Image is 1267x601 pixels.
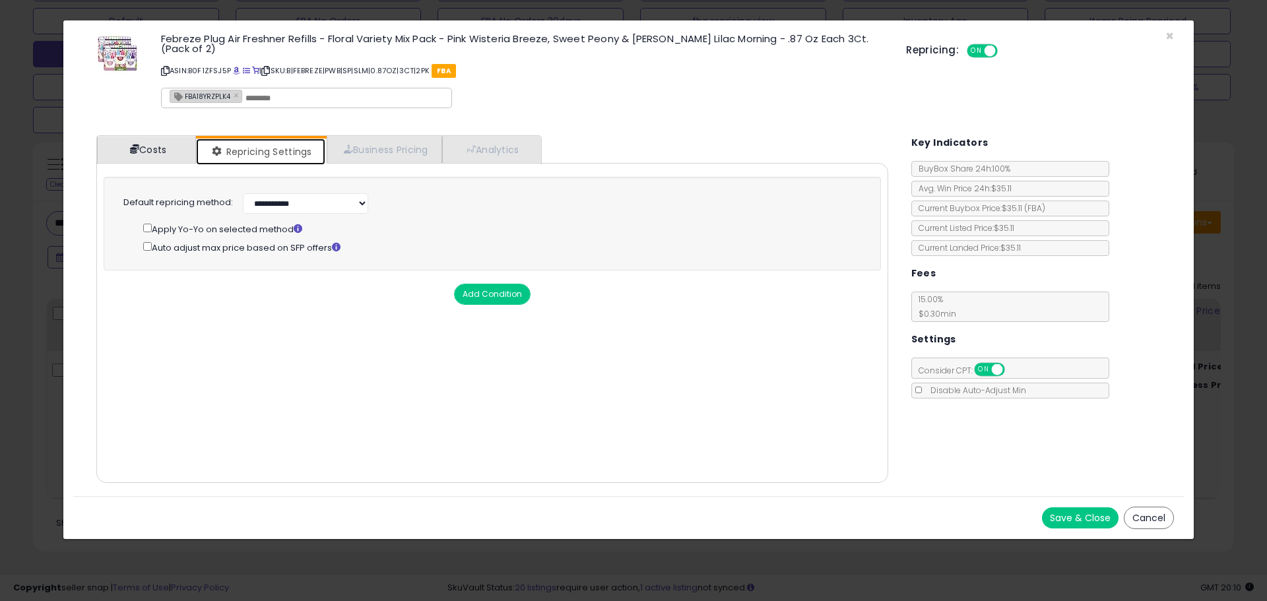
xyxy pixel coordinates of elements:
span: $35.11 [1002,203,1045,214]
h3: Febreze Plug Air Freshner Refills - Floral Variety Mix Pack - Pink Wisteria Breeze, Sweet Peony &... [161,34,886,53]
span: Current Landed Price: $35.11 [912,242,1021,253]
p: ASIN: B0F1ZFSJ5P | SKU: B|FEBREZE|PWB|SP|SLM|0.87OZ|3CT|2PK [161,60,886,81]
span: ON [968,46,985,57]
div: Auto adjust max price based on SFP offers [143,239,859,255]
a: Analytics [442,136,540,163]
h5: Key Indicators [911,135,989,151]
span: × [1165,26,1174,46]
div: Apply Yo-Yo on selected method [143,221,859,236]
span: Avg. Win Price 24h: $35.11 [912,183,1012,194]
span: Consider CPT: [912,365,1022,376]
span: Current Listed Price: $35.11 [912,222,1014,234]
span: Current Buybox Price: [912,203,1045,214]
span: $0.30 min [912,308,956,319]
a: × [234,89,242,101]
button: Cancel [1124,507,1174,529]
span: Disable Auto-Adjust Min [924,385,1026,396]
a: Costs [97,136,196,163]
a: Business Pricing [327,136,442,163]
img: 5141-wdgtBL._SL60_.jpg [98,34,137,73]
label: Default repricing method: [123,197,233,209]
button: Save & Close [1042,507,1119,528]
a: All offer listings [243,65,250,76]
h5: Fees [911,265,936,282]
button: Add Condition [454,284,531,305]
span: ON [975,364,992,375]
span: OFF [996,46,1017,57]
span: OFF [1002,364,1023,375]
span: FBA [432,64,456,78]
h5: Settings [911,331,956,348]
a: Your listing only [252,65,259,76]
span: 15.00 % [912,294,956,319]
a: BuyBox page [233,65,240,76]
span: FBA18YRZPLK4 [170,90,230,102]
span: BuyBox Share 24h: 100% [912,163,1010,174]
span: ( FBA ) [1024,203,1045,214]
h5: Repricing: [906,45,959,55]
a: Repricing Settings [196,139,325,165]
